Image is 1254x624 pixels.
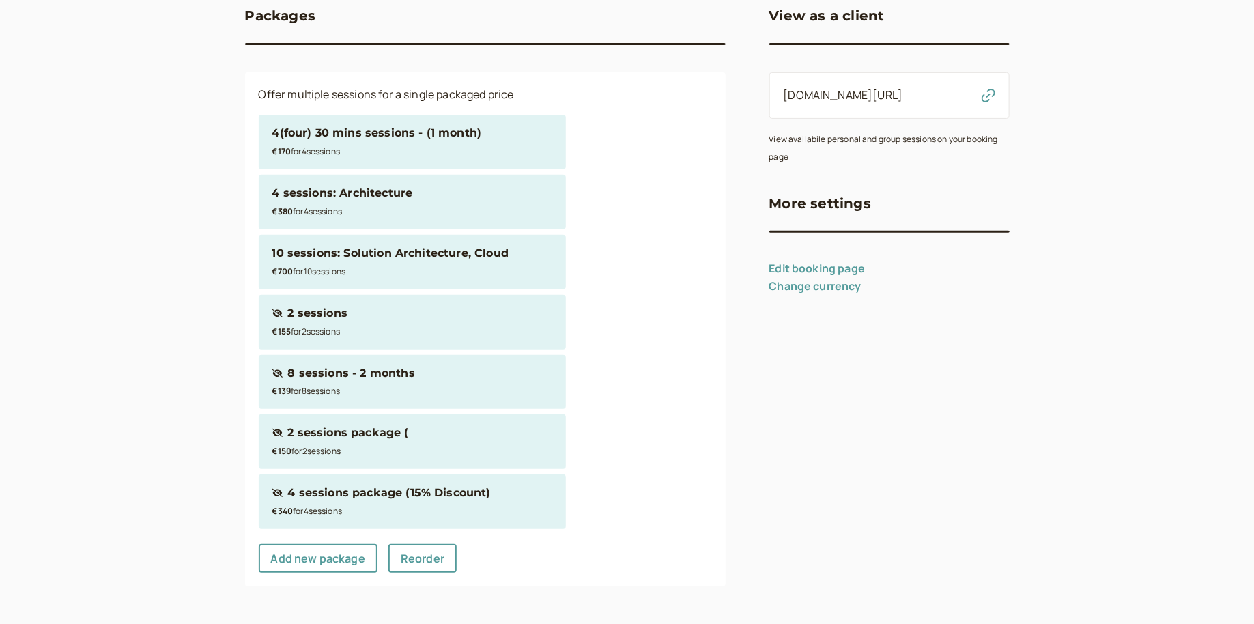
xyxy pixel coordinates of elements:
[272,365,552,400] div: 8 sessions - 2 months€139for8sessions
[769,261,866,276] a: Edit booking page
[784,87,903,102] a: [DOMAIN_NAME][URL]
[245,5,316,27] h3: Packages
[769,193,872,214] h3: More settings
[769,5,885,27] h3: View as a client
[272,145,341,157] small: for 4 session s
[272,145,291,157] b: €170
[272,326,291,337] b: €155
[272,385,291,397] b: €139
[272,445,292,457] b: €150
[272,266,294,277] b: €700
[288,424,409,442] div: 2 sessions package (
[272,326,341,337] small: for 2 session s
[272,304,552,340] div: 2 sessions€155for2sessions
[388,544,457,573] a: Reorder
[272,244,552,280] div: 10 sessions: Solution Architecture, Cloud€700for10sessions
[272,445,341,457] small: for 2 session s
[272,244,509,262] div: 10 sessions: Solution Architecture, Cloud
[259,86,712,104] p: Offer multiple sessions for a single packaged price
[288,365,415,382] div: 8 sessions - 2 months
[259,544,377,573] a: Add new package
[272,385,341,397] small: for 8 session s
[272,205,343,217] small: for 4 session s
[272,484,552,520] div: 4 sessions package (15% Discount)€340for4sessions
[272,124,482,142] div: 4(four) 30 mins sessions - (1 month)
[272,184,413,202] div: 4 sessions: Architecture
[272,266,346,277] small: for 10 session s
[272,124,552,160] div: 4(four) 30 mins sessions - (1 month)€170for4sessions
[769,279,861,294] a: Change currency
[272,505,343,517] small: for 4 session s
[272,205,294,217] b: €380
[1186,558,1254,624] iframe: Chat Widget
[769,133,998,162] small: View availabile personal and group sessions on your booking page
[272,505,294,517] b: €340
[272,184,552,220] div: 4 sessions: Architecture€380for4sessions
[288,484,491,502] div: 4 sessions package (15% Discount)
[288,304,348,322] div: 2 sessions
[272,424,552,459] div: 2 sessions package (€150for2sessions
